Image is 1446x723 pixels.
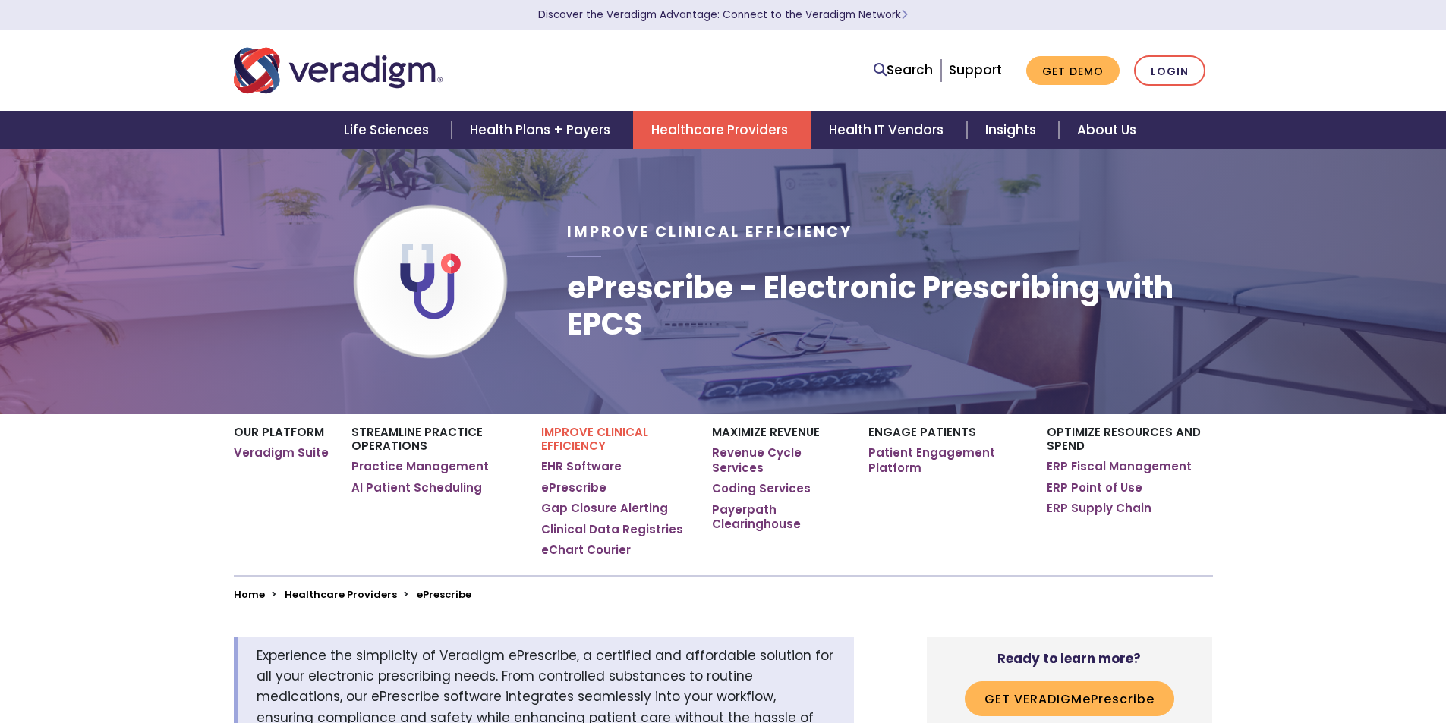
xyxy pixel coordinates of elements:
[633,111,811,149] a: Healthcare Providers
[567,222,852,242] span: Improve Clinical Efficiency
[965,681,1174,716] button: Get VeradigmePrescribe
[541,522,683,537] a: Clinical Data Registries
[1047,480,1142,495] a: ERP Point of Use
[1059,111,1155,149] a: About Us
[997,649,1141,668] strong: Ready to learn more?
[541,542,631,558] a: eChart Courier
[351,459,489,474] a: Practice Management
[541,501,668,516] a: Gap Closure Alerting
[538,8,908,22] a: Discover the Veradigm Advantage: Connect to the Veradigm NetworkLearn More
[1047,501,1151,516] a: ERP Supply Chain
[811,111,966,149] a: Health IT Vendors
[967,111,1059,149] a: Insights
[1134,55,1205,86] a: Login
[868,445,1024,475] a: Patient Engagement Platform
[712,502,845,532] a: Payerpath Clearinghouse
[234,587,265,602] a: Home
[901,8,908,22] span: Learn More
[234,46,443,96] img: Veradigm logo
[234,445,329,461] a: Veradigm Suite
[712,445,845,475] a: Revenue Cycle Services
[541,480,606,495] a: ePrescribe
[285,587,397,602] a: Healthcare Providers
[351,480,482,495] a: AI Patient Scheduling
[541,459,622,474] a: EHR Software
[1026,56,1120,86] a: Get Demo
[1047,459,1192,474] a: ERP Fiscal Management
[567,269,1212,342] h1: ePrescribe - Electronic Prescribing with EPCS
[949,61,1002,79] a: Support
[452,111,633,149] a: Health Plans + Payers
[326,111,452,149] a: Life Sciences
[712,481,811,496] a: Coding Services
[874,60,933,80] a: Search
